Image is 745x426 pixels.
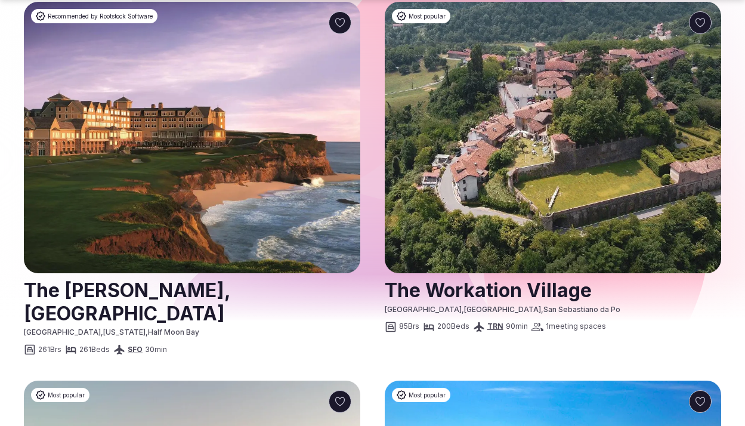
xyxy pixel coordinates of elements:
[399,322,419,332] span: 85 Brs
[462,305,464,314] span: ,
[409,391,446,399] span: Most popular
[103,328,146,337] span: [US_STATE]
[146,328,148,337] span: ,
[385,2,721,273] img: The Workation Village
[385,2,721,273] a: See The Workation Village
[24,328,101,337] span: [GEOGRAPHIC_DATA]
[437,322,469,332] span: 200 Beds
[385,274,722,304] a: View venue
[409,12,446,20] span: Most popular
[487,322,503,331] a: TRN
[145,345,167,355] span: 30 min
[543,305,620,314] span: San Sebastiano da Po
[38,345,61,355] span: 261 Brs
[24,274,361,328] a: View venue
[24,274,361,328] h2: The [PERSON_NAME], [GEOGRAPHIC_DATA]
[464,305,541,314] span: [GEOGRAPHIC_DATA]
[24,2,360,273] a: See The Ritz-Carlton, Half Moon Bay
[24,2,360,273] img: The Ritz-Carlton, Half Moon Bay
[541,305,543,314] span: ,
[128,345,143,354] a: SFO
[79,345,110,355] span: 261 Beds
[48,12,153,20] span: Recommended by Rootstock Software
[48,391,85,399] span: Most popular
[506,322,528,332] span: 90 min
[385,305,462,314] span: [GEOGRAPHIC_DATA]
[148,328,199,337] span: Half Moon Bay
[385,274,722,304] h2: The Workation Village
[101,328,103,337] span: ,
[546,322,606,332] span: 1 meeting spaces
